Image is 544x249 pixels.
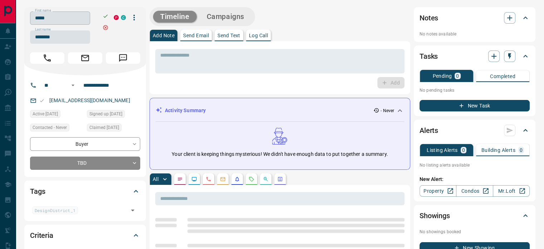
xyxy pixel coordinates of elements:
[234,176,240,182] svg: Listing Alerts
[153,33,175,38] p: Add Note
[420,51,438,62] h2: Tasks
[87,124,140,134] div: Tue Oct 16 2018
[128,205,138,215] button: Open
[35,27,51,32] label: Last name
[153,11,197,23] button: Timeline
[249,176,254,182] svg: Requests
[200,11,251,23] button: Campaigns
[420,100,530,111] button: New Task
[89,124,119,131] span: Claimed [DATE]
[420,162,530,168] p: No listing alerts available
[420,122,530,139] div: Alerts
[172,150,388,158] p: Your client is keeping things mysterious! We didn't have enough data to put together a summary.
[520,148,523,153] p: 0
[30,110,83,120] div: Fri Apr 01 2022
[493,185,530,197] a: Mr.Loft
[420,12,438,24] h2: Notes
[165,107,206,114] p: Activity Summary
[462,148,465,153] p: 0
[183,33,209,38] p: Send Email
[456,185,493,197] a: Condos
[263,176,269,182] svg: Opportunities
[191,176,197,182] svg: Lead Browsing Activity
[30,157,140,170] div: TBD
[420,185,456,197] a: Property
[156,104,404,117] div: Activity Summary- Never
[456,73,459,78] p: 0
[30,230,53,241] h2: Criteria
[249,33,268,38] p: Log Call
[106,52,140,64] span: Message
[33,110,58,118] span: Active [DATE]
[490,74,515,79] p: Completed
[420,210,450,221] h2: Showings
[30,137,140,150] div: Buyer
[220,176,226,182] svg: Emails
[420,125,438,136] h2: Alerts
[420,229,530,235] p: No showings booked
[30,52,64,64] span: Call
[381,107,394,114] p: - Never
[427,148,458,153] p: Listing Alerts
[68,52,102,64] span: Email
[481,148,515,153] p: Building Alerts
[217,33,240,38] p: Send Text
[420,176,530,183] p: New Alert:
[33,124,67,131] span: Contacted - Never
[30,183,140,200] div: Tags
[121,15,126,20] div: condos.ca
[87,110,140,120] div: Mon Oct 15 2018
[49,97,130,103] a: [EMAIL_ADDRESS][DOMAIN_NAME]
[420,31,530,37] p: No notes available
[30,186,45,197] h2: Tags
[420,48,530,65] div: Tasks
[432,73,452,78] p: Pending
[35,8,51,13] label: First name
[89,110,122,118] span: Signed up [DATE]
[420,85,530,96] p: No pending tasks
[277,176,283,182] svg: Agent Actions
[30,227,140,244] div: Criteria
[177,176,183,182] svg: Notes
[206,176,211,182] svg: Calls
[153,177,158,182] p: All
[69,81,77,90] button: Open
[420,9,530,27] div: Notes
[39,98,44,103] svg: Email Valid
[420,207,530,224] div: Showings
[114,15,119,20] div: property.ca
